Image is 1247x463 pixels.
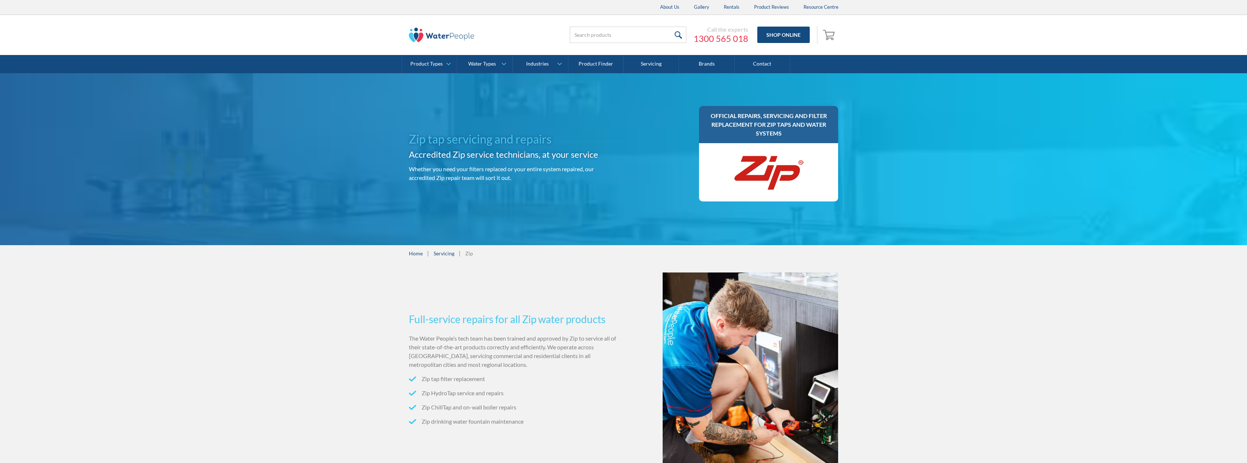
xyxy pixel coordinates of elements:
h3: Full-service repairs for all Zip water products [409,311,621,327]
div: | [458,249,462,258]
a: Water Types [457,55,512,73]
a: Industries [513,55,568,73]
a: Brands [679,55,734,73]
li: Zip ChillTap and on-wall boiler repairs [409,403,621,412]
li: Zip HydroTap service and repairs [409,389,621,397]
a: Home [409,250,423,257]
a: Product Types [402,55,457,73]
a: Servicing [624,55,679,73]
a: 1300 565 018 [694,33,748,44]
div: | [426,249,430,258]
div: Product Types [410,61,443,67]
img: The Water People [409,28,474,42]
a: Shop Online [757,27,810,43]
h2: Accredited Zip service technicians, at your service [409,148,621,161]
div: Call the experts [694,26,748,33]
h1: Zip tap servicing and repairs [409,130,621,148]
li: Zip tap filter replacement [409,374,621,383]
div: Industries [526,61,549,67]
p: Whether you need your filters replaced or your entire system repaired, our accredited Zip repair ... [409,165,621,182]
a: Product Finder [568,55,624,73]
p: The Water People’s tech team has been trained and approved by Zip to service all of their state-o... [409,334,621,369]
div: Zip [465,250,473,257]
a: Servicing [434,250,454,257]
a: Contact [735,55,790,73]
img: shopping cart [823,29,837,40]
li: Zip drinking water fountain maintenance [409,417,621,426]
div: Water Types [468,61,496,67]
a: Open cart [821,26,838,44]
input: Search products [570,27,686,43]
h3: Official repairs, servicing and filter replacement for Zip taps and water systems [706,111,831,138]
